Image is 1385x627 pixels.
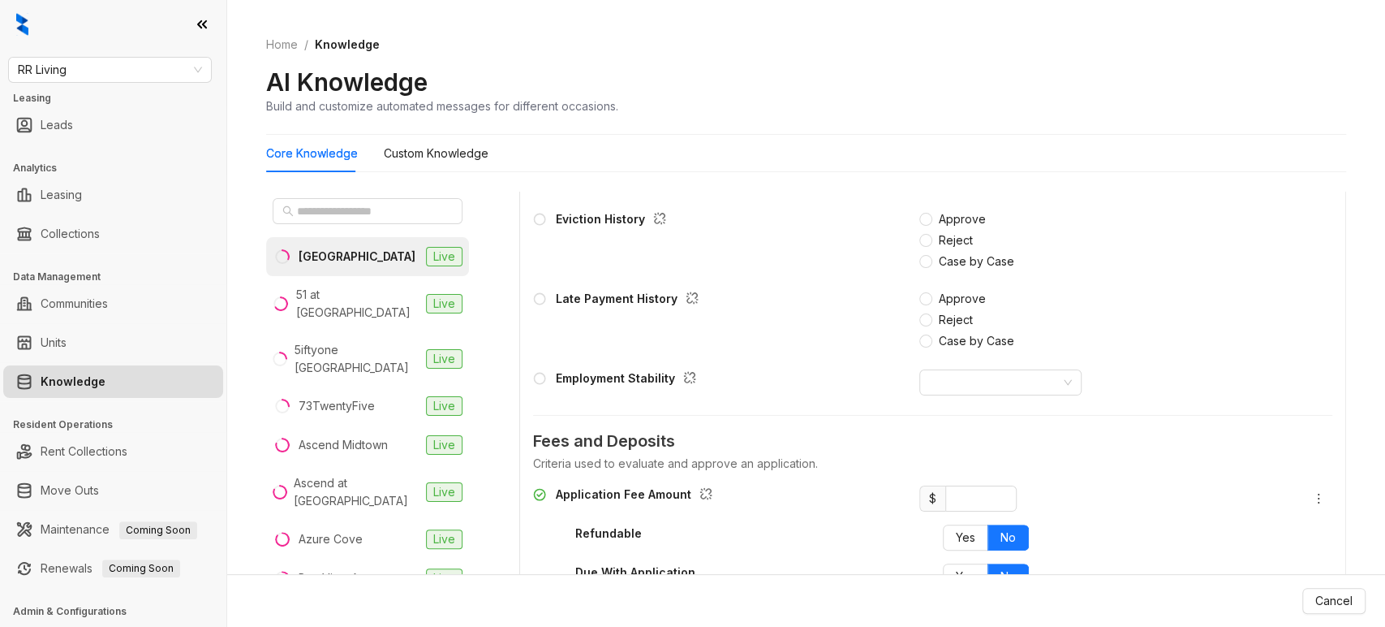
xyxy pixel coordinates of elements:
[932,253,1021,270] span: Case by Case
[294,474,419,510] div: Ascend at [GEOGRAPHIC_DATA]
[299,397,375,415] div: 73TwentyFive
[41,365,105,398] a: Knowledge
[282,205,294,217] span: search
[426,247,462,266] span: Live
[426,294,462,313] span: Live
[3,326,223,359] li: Units
[41,288,108,320] a: Communities
[304,36,308,54] li: /
[533,429,1332,454] span: Fees and Deposits
[295,341,419,377] div: 5iftyone [GEOGRAPHIC_DATA]
[556,290,705,311] div: Late Payment History
[18,58,202,82] span: RR Living
[575,564,695,582] div: Due With Application
[102,560,180,577] span: Coming Soon
[13,270,226,284] h3: Data Management
[13,161,226,175] h3: Analytics
[1000,569,1016,583] span: No
[41,179,82,211] a: Leasing
[13,91,226,106] h3: Leasing
[932,311,979,329] span: Reject
[41,552,180,585] a: RenewalsComing Soon
[919,486,945,512] span: $
[426,482,462,502] span: Live
[119,521,197,539] span: Coming Soon
[1312,492,1325,505] span: more
[16,13,28,36] img: logo
[956,569,975,583] span: Yes
[426,349,462,369] span: Live
[299,530,363,548] div: Azure Cove
[932,210,992,228] span: Approve
[296,286,419,322] div: 51 at [GEOGRAPHIC_DATA]
[41,474,99,507] a: Move Outs
[3,513,223,546] li: Maintenance
[13,417,226,432] h3: Resident Operations
[13,604,226,619] h3: Admin & Configurations
[41,218,100,250] a: Collections
[556,486,719,507] div: Application Fee Amount
[263,36,301,54] a: Home
[299,248,415,266] div: [GEOGRAPHIC_DATA]
[266,97,618,115] div: Build and customize automated messages for different occasions.
[3,365,223,398] li: Knowledge
[932,231,979,249] span: Reject
[266,145,358,162] div: Core Knowledge
[3,474,223,507] li: Move Outs
[426,530,462,549] span: Live
[533,455,1332,473] div: Criteria used to evaluate and approve an application.
[426,435,462,455] span: Live
[41,326,67,359] a: Units
[299,436,388,454] div: Ascend Midtown
[932,332,1021,350] span: Case by Case
[426,569,462,588] span: Live
[3,218,223,250] li: Collections
[266,67,428,97] h2: AI Knowledge
[299,569,411,587] div: Bay Vista Apartments
[3,552,223,585] li: Renewals
[575,525,642,543] div: Refundable
[3,288,223,320] li: Communities
[556,370,703,391] div: Employment Stability
[556,210,673,231] div: Eviction History
[3,435,223,468] li: Rent Collections
[3,109,223,141] li: Leads
[315,37,380,51] span: Knowledge
[932,290,992,308] span: Approve
[1000,530,1016,544] span: No
[3,179,223,211] li: Leasing
[384,145,488,162] div: Custom Knowledge
[41,435,127,468] a: Rent Collections
[426,396,462,416] span: Live
[956,530,975,544] span: Yes
[41,109,73,141] a: Leads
